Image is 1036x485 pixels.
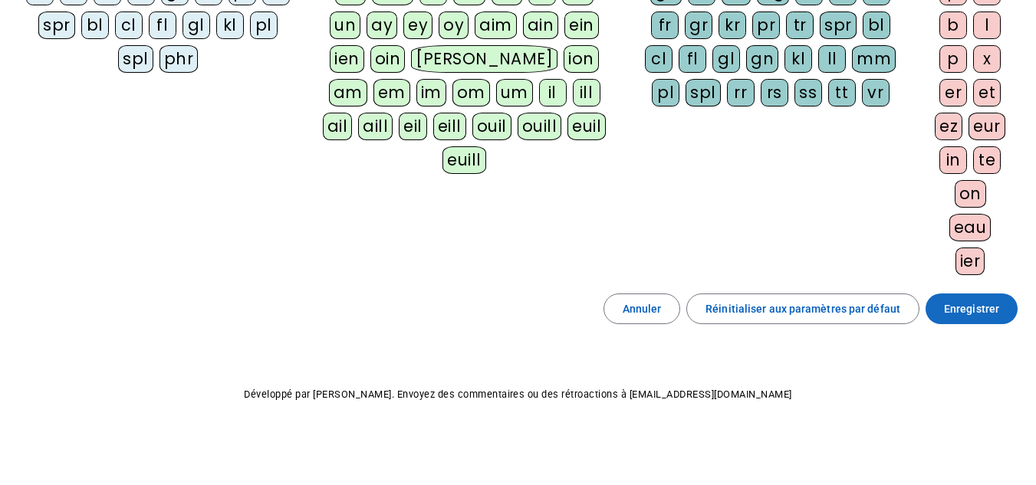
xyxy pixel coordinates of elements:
div: ain [523,11,559,39]
div: gl [183,11,210,39]
div: bl [81,11,109,39]
div: pr [752,11,780,39]
div: [PERSON_NAME] [411,45,557,73]
button: Annuler [604,293,681,324]
div: gl [712,45,740,73]
div: x [973,45,1001,73]
div: om [452,79,490,107]
div: er [939,79,967,107]
div: ier [955,247,985,275]
div: ion [564,45,599,73]
div: kl [784,45,812,73]
button: Enregistrer [926,293,1018,324]
div: ll [818,45,846,73]
div: eur [969,113,1005,140]
div: eau [949,214,992,241]
div: fl [679,45,706,73]
div: ez [935,113,962,140]
div: ouill [518,113,561,140]
div: in [939,146,967,174]
div: eil [399,113,427,140]
div: b [939,11,967,39]
div: rs [761,79,788,107]
div: ey [403,11,432,39]
div: pl [250,11,278,39]
div: spr [820,11,857,39]
div: cl [115,11,143,39]
div: ay [367,11,397,39]
div: gn [746,45,778,73]
div: rr [727,79,755,107]
p: Développé par [PERSON_NAME]. Envoyez des commentaires ou des rétroactions à [EMAIL_ADDRESS][DOMAI... [12,385,1024,404]
div: et [973,79,1001,107]
div: spl [118,45,153,73]
div: fl [149,11,176,39]
div: ill [573,79,600,107]
span: Réinitialiser aux paramètres par défaut [705,300,900,318]
div: spl [686,79,721,107]
div: oin [370,45,406,73]
div: un [330,11,360,39]
div: eill [433,113,466,140]
div: um [496,79,533,107]
div: ien [330,45,364,73]
div: oy [439,11,469,39]
div: ouil [472,113,511,140]
div: aim [475,11,517,39]
div: tr [786,11,814,39]
div: mm [852,45,896,73]
div: fr [651,11,679,39]
div: gr [685,11,712,39]
div: em [373,79,410,107]
div: l [973,11,1001,39]
div: bl [863,11,890,39]
div: spr [38,11,75,39]
div: cl [645,45,673,73]
div: kl [216,11,244,39]
div: ail [323,113,353,140]
span: Enregistrer [944,300,999,318]
div: pl [652,79,679,107]
div: kr [719,11,746,39]
div: phr [160,45,199,73]
div: te [973,146,1001,174]
div: on [955,180,986,208]
div: tt [828,79,856,107]
div: p [939,45,967,73]
div: aill [358,113,393,140]
div: ein [564,11,599,39]
div: il [539,79,567,107]
button: Réinitialiser aux paramètres par défaut [686,293,919,324]
div: im [416,79,446,107]
div: euill [442,146,485,174]
div: ss [794,79,822,107]
div: vr [862,79,890,107]
div: euil [567,113,606,140]
div: am [329,79,367,107]
span: Annuler [623,300,662,318]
